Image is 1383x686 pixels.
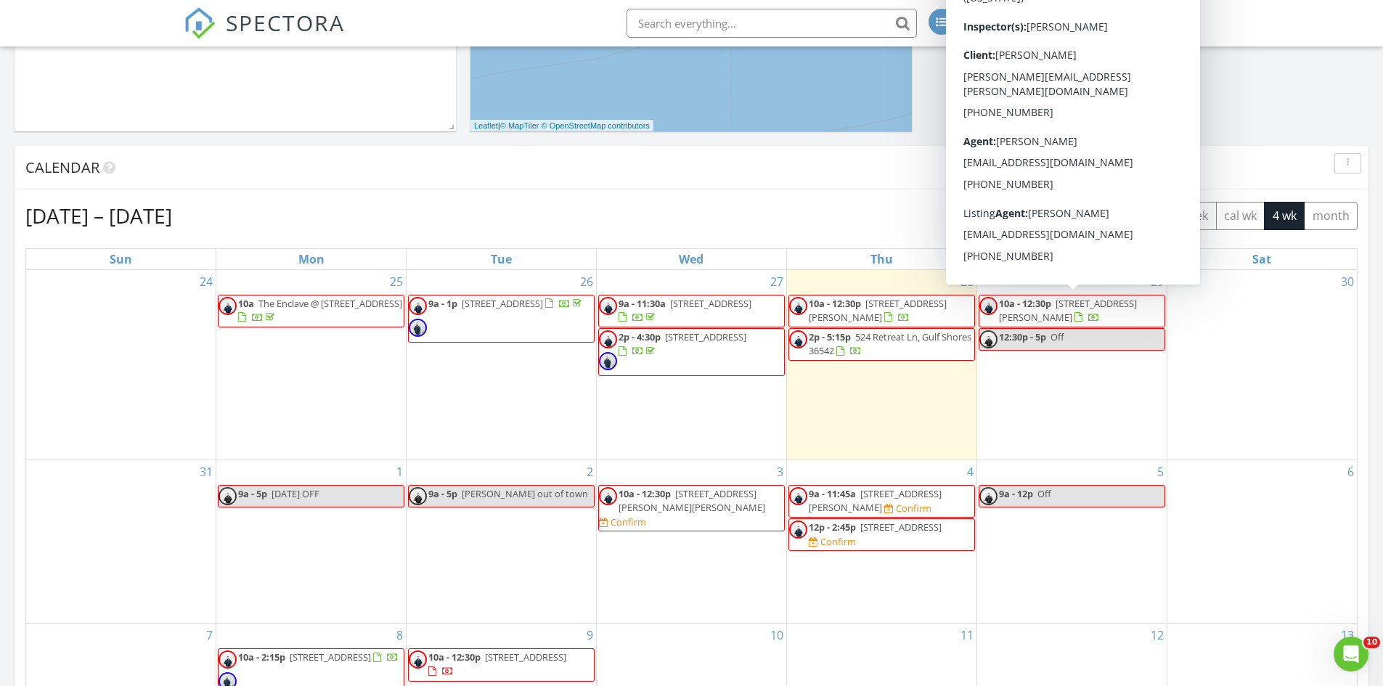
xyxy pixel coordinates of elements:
[619,297,666,310] span: 9a - 11:30a
[219,487,237,505] img: cdp202422.jpg
[216,460,407,624] td: Go to September 1, 2025
[809,487,856,500] span: 9a - 11:45a
[1154,460,1167,483] a: Go to September 5, 2025
[197,460,216,483] a: Go to August 31, 2025
[1304,202,1358,230] button: month
[976,270,1167,460] td: Go to August 29, 2025
[958,270,976,293] a: Go to August 28, 2025
[1172,202,1217,230] button: week
[676,249,706,269] a: Wednesday
[393,624,406,647] a: Go to September 8, 2025
[107,249,135,269] a: Sunday
[1148,624,1167,647] a: Go to September 12, 2025
[979,487,998,505] img: cdp202422.jpg
[979,330,998,348] img: cdp202422.jpg
[407,460,597,624] td: Go to September 2, 2025
[976,460,1167,624] td: Go to September 5, 2025
[1338,624,1357,647] a: Go to September 13, 2025
[1363,637,1380,648] span: 10
[219,297,237,315] img: cdp202422.jpg
[968,202,1021,230] button: [DATE]
[1167,270,1357,460] td: Go to August 30, 2025
[619,487,765,514] a: 10a - 12:30p [STREET_ADDRESS][PERSON_NAME][PERSON_NAME]
[598,485,785,532] a: 10a - 12:30p [STREET_ADDRESS][PERSON_NAME][PERSON_NAME] Confirm
[809,487,942,514] span: [STREET_ADDRESS][PERSON_NAME]
[788,485,975,518] a: 9a - 11:45a [STREET_ADDRESS][PERSON_NAME] Confirm
[809,330,851,343] span: 2p - 5:15p
[238,650,399,663] a: 10a - 2:15p [STREET_ADDRESS]
[767,624,786,647] a: Go to September 10, 2025
[597,460,787,624] td: Go to September 3, 2025
[203,624,216,647] a: Go to September 7, 2025
[1216,202,1265,230] button: cal wk
[809,297,947,324] a: 10a - 12:30p [STREET_ADDRESS][PERSON_NAME]
[958,624,976,647] a: Go to September 11, 2025
[584,460,596,483] a: Go to September 2, 2025
[25,158,99,177] span: Calendar
[896,502,931,514] div: Confirm
[1045,23,1191,38] div: HomeSouth Inspections, LLC
[788,295,975,327] a: 10a - 12:30p [STREET_ADDRESS][PERSON_NAME]
[238,650,285,663] span: 10a - 2:15p
[470,120,653,132] div: |
[786,460,976,624] td: Go to September 4, 2025
[26,270,216,460] td: Go to August 24, 2025
[999,297,1051,310] span: 10a - 12:30p
[1137,202,1173,230] button: day
[428,297,457,310] span: 9a - 1p
[1063,201,1097,231] button: Next
[598,328,785,376] a: 2p - 4:30p [STREET_ADDRESS]
[1167,460,1357,624] td: Go to September 6, 2025
[999,330,1046,343] span: 12:30p - 5p
[216,270,407,460] td: Go to August 25, 2025
[408,648,595,681] a: 10a - 12:30p [STREET_ADDRESS]
[670,297,751,310] span: [STREET_ADDRESS]
[619,297,751,324] a: 9a - 11:30a [STREET_ADDRESS]
[218,295,404,327] a: 10a The Enclave @ [STREET_ADDRESS]
[428,487,457,500] span: 9a - 5p
[809,297,861,310] span: 10a - 12:30p
[809,520,856,534] span: 12p - 2:45p
[409,297,427,315] img: cdp202422.jpg
[428,297,584,310] a: 9a - 1p [STREET_ADDRESS]
[1345,460,1357,483] a: Go to September 6, 2025
[1334,637,1368,671] iframe: Intercom live chat
[1050,330,1064,343] span: Off
[226,7,345,38] span: SPECTORA
[868,249,896,269] a: Thursday
[860,520,942,534] span: [STREET_ADDRESS]
[820,536,856,547] div: Confirm
[809,297,947,324] span: [STREET_ADDRESS][PERSON_NAME]
[597,270,787,460] td: Go to August 27, 2025
[409,319,427,337] img: cdp202431.jpg
[619,487,671,500] span: 10a - 12:30p
[964,460,976,483] a: Go to September 4, 2025
[809,330,971,357] a: 2p - 5:15p 524 Retreat Ln, Gulf Shores 36542
[26,460,216,624] td: Go to August 31, 2025
[619,330,661,343] span: 2p - 4:30p
[584,624,596,647] a: Go to September 9, 2025
[1148,270,1167,293] a: Go to August 29, 2025
[774,460,786,483] a: Go to September 3, 2025
[665,330,746,343] span: [STREET_ADDRESS]
[809,330,971,357] span: 524 Retreat Ln, Gulf Shores 36542
[789,330,807,348] img: cdp202422.jpg
[462,297,543,310] span: [STREET_ADDRESS]
[577,270,596,293] a: Go to August 26, 2025
[408,295,595,343] a: 9a - 1p [STREET_ADDRESS]
[599,515,646,529] a: Confirm
[767,270,786,293] a: Go to August 27, 2025
[238,297,402,324] a: 10a The Enclave @ [STREET_ADDRESS]
[786,270,976,460] td: Go to August 28, 2025
[619,330,746,357] a: 2p - 4:30p [STREET_ADDRESS]
[474,121,498,130] a: Leaflet
[627,9,917,38] input: Search everything...
[979,295,1165,327] a: 10a - 12:30p [STREET_ADDRESS][PERSON_NAME]
[1029,201,1064,231] button: Previous
[542,121,650,130] a: © OpenStreetMap contributors
[789,520,807,539] img: cdp202422.jpg
[1338,270,1357,293] a: Go to August 30, 2025
[290,650,371,663] span: [STREET_ADDRESS]
[809,535,856,549] a: Confirm
[788,328,975,361] a: 2p - 5:15p 524 Retreat Ln, Gulf Shores 36542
